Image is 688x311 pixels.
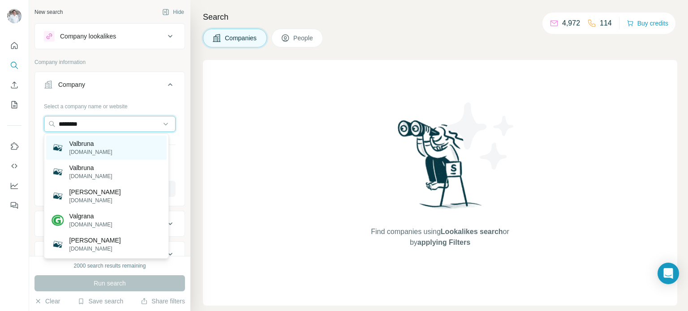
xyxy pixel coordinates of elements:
p: [PERSON_NAME] [69,187,121,196]
span: applying Filters [417,239,470,246]
button: Use Surfe on LinkedIn [7,138,21,154]
p: Company information [34,58,185,66]
img: Surfe Illustration - Stars [440,96,521,176]
img: Sambruna [52,190,64,202]
span: People [293,34,314,43]
button: Feedback [7,197,21,213]
img: Surfe Illustration - Woman searching with binoculars [394,118,487,217]
div: Company [58,80,85,89]
button: Share filters [141,297,185,306]
h4: Search [203,11,677,23]
p: 4,972 [562,18,580,29]
button: Company [35,74,185,99]
button: Dashboard [7,178,21,194]
div: New search [34,8,63,16]
button: HQ location [35,243,185,265]
span: Find companies using or by [368,226,512,248]
div: 2000 search results remaining [74,262,146,270]
p: [DOMAIN_NAME] [69,221,112,229]
button: Clear [34,297,60,306]
p: [DOMAIN_NAME] [69,172,112,180]
p: Valgrana [69,212,112,221]
span: Companies [225,34,258,43]
p: [DOMAIN_NAME] [69,196,121,204]
img: Valbruna [52,166,64,178]
button: Buy credits [627,17,668,30]
img: Valgrana [52,215,64,226]
div: Open Intercom Messenger [658,263,679,284]
button: Industry [35,213,185,234]
button: Enrich CSV [7,77,21,93]
button: Save search [77,297,123,306]
img: Valbruna [52,141,64,154]
img: Val huna [52,238,64,251]
p: Valbruna [69,139,112,148]
p: [DOMAIN_NAME] [69,148,112,156]
button: Quick start [7,38,21,54]
p: 114 [600,18,612,29]
p: Valbruna [69,163,112,172]
p: [DOMAIN_NAME] [69,245,121,253]
button: Hide [156,5,190,19]
div: Select a company name or website [44,99,176,111]
span: Lookalikes search [441,228,503,235]
button: Use Surfe API [7,158,21,174]
div: Company lookalikes [60,32,116,41]
button: My lists [7,97,21,113]
p: [PERSON_NAME] [69,236,121,245]
button: Company lookalikes [35,26,185,47]
button: Search [7,57,21,73]
img: Avatar [7,9,21,23]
